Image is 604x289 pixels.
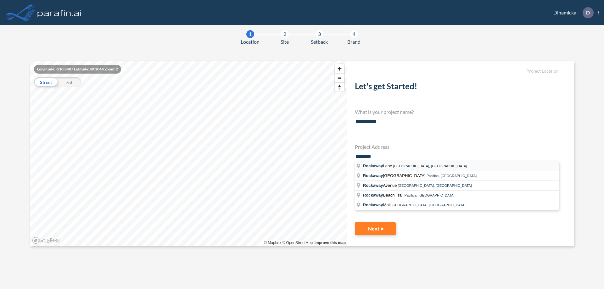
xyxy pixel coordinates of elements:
span: Rockaway [363,164,383,168]
span: [GEOGRAPHIC_DATA], [GEOGRAPHIC_DATA] [391,203,465,207]
span: [GEOGRAPHIC_DATA] [363,173,427,178]
span: [GEOGRAPHIC_DATA], [GEOGRAPHIC_DATA] [393,164,467,168]
a: OpenStreetMap [282,241,313,245]
span: Setback [311,38,328,46]
span: Rockaway [363,183,383,188]
span: Zoom out [335,74,344,82]
a: Mapbox [264,241,281,245]
p: D [586,10,590,15]
span: Pacifica, [GEOGRAPHIC_DATA] [405,193,455,197]
button: Zoom in [335,64,344,73]
span: Mall [363,203,391,207]
button: Reset bearing to north [335,82,344,92]
div: 2 [281,30,289,38]
span: Beach Trail [363,193,405,197]
span: Site [281,38,289,46]
span: Reset bearing to north [335,83,344,92]
a: Improve this map [315,241,346,245]
span: Pacifica, [GEOGRAPHIC_DATA] [427,174,477,178]
span: Location [241,38,260,46]
img: logo [36,6,83,19]
span: Rockaway [363,173,383,178]
h4: What is your project name? [355,109,559,115]
canvas: Map [30,61,347,246]
span: Lane [363,164,393,168]
span: Brand [347,38,361,46]
div: 4 [350,30,358,38]
div: 1 [246,30,254,38]
span: Rockaway [363,203,383,207]
div: Longitude: -110.8407 Latitude: 49.1044 Zoom: 2 [34,65,121,74]
div: Street [34,77,58,87]
div: Sat [58,77,81,87]
h5: Project Location [355,69,559,74]
h4: Project Address [355,144,559,150]
button: Next [355,222,396,235]
h2: Let's get Started! [355,81,559,94]
button: Zoom out [335,73,344,82]
a: Mapbox homepage [32,237,60,244]
span: Avenue [363,183,398,188]
span: Rockaway [363,193,383,197]
span: [GEOGRAPHIC_DATA], [GEOGRAPHIC_DATA] [398,184,472,187]
div: 3 [316,30,323,38]
div: Dinamicka [544,7,599,18]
